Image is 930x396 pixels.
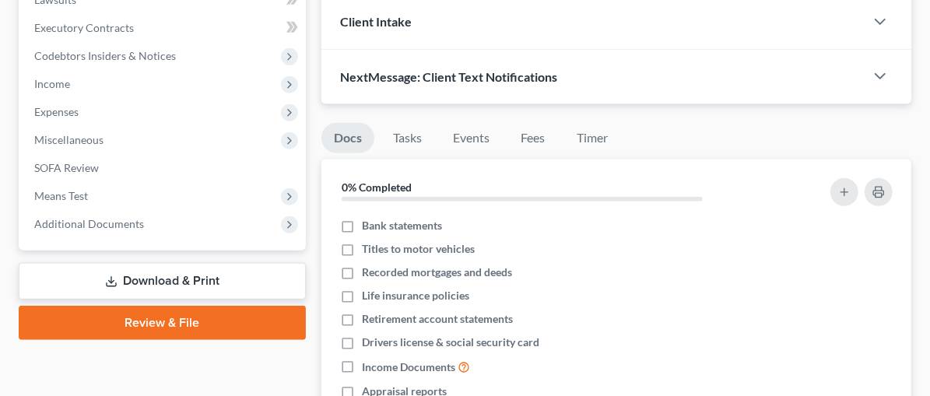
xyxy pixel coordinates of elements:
[34,21,134,34] span: Executory Contracts
[22,154,306,182] a: SOFA Review
[34,77,70,90] span: Income
[19,306,306,340] a: Review & File
[440,123,502,153] a: Events
[342,180,412,194] strong: 0% Completed
[340,69,557,84] span: NextMessage: Client Text Notifications
[34,49,176,62] span: Codebtors Insiders & Notices
[564,123,620,153] a: Timer
[34,105,79,118] span: Expenses
[362,288,469,303] span: Life insurance policies
[362,265,512,280] span: Recorded mortgages and deeds
[362,311,513,327] span: Retirement account statements
[381,123,434,153] a: Tasks
[362,335,539,350] span: Drivers license & social security card
[508,123,558,153] a: Fees
[321,123,374,153] a: Docs
[19,263,306,300] a: Download & Print
[362,359,455,375] span: Income Documents
[34,189,88,202] span: Means Test
[362,218,442,233] span: Bank statements
[34,161,99,174] span: SOFA Review
[34,133,104,146] span: Miscellaneous
[34,217,144,230] span: Additional Documents
[362,241,475,257] span: Titles to motor vehicles
[340,14,412,29] span: Client Intake
[22,14,306,42] a: Executory Contracts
